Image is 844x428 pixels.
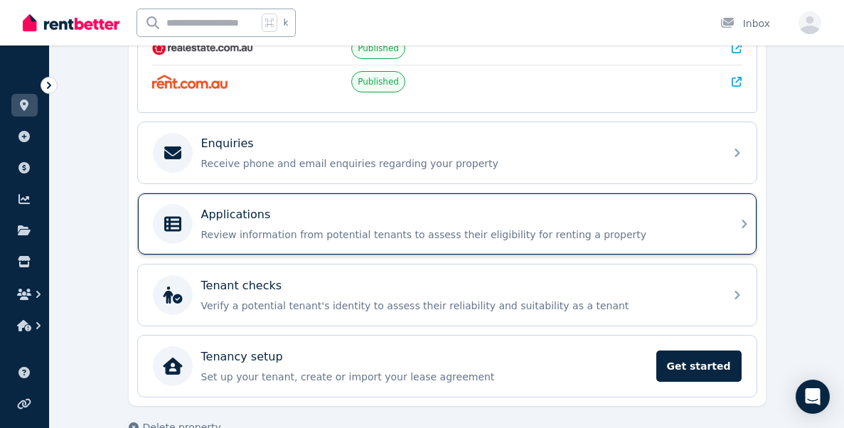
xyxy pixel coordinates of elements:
a: Tenant checksVerify a potential tenant's identity to assess their reliability and suitability as ... [138,264,757,326]
span: k [283,17,288,28]
a: EnquiriesReceive phone and email enquiries regarding your property [138,122,757,183]
span: Get started [656,351,742,382]
p: Set up your tenant, create or import your lease agreement [201,370,648,384]
img: Rent.com.au [152,75,228,89]
a: Tenancy setupSet up your tenant, create or import your lease agreementGet started [138,336,757,397]
p: Enquiries [201,135,254,152]
p: Tenant checks [201,277,282,294]
div: Open Intercom Messenger [796,380,830,414]
a: ApplicationsReview information from potential tenants to assess their eligibility for renting a p... [138,193,757,255]
img: RealEstate.com.au [152,41,254,55]
span: Published [358,43,399,54]
span: Published [358,76,399,87]
p: Receive phone and email enquiries regarding your property [201,156,716,171]
img: RentBetter [23,12,119,33]
div: Inbox [720,16,770,31]
p: Verify a potential tenant's identity to assess their reliability and suitability as a tenant [201,299,716,313]
p: Tenancy setup [201,348,283,365]
p: Applications [201,206,271,223]
p: Review information from potential tenants to assess their eligibility for renting a property [201,228,716,242]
